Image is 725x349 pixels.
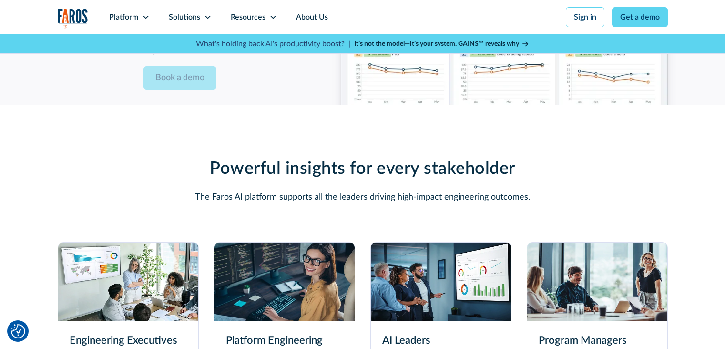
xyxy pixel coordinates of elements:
h3: Program Managers [539,333,656,349]
p: What's holding back AI's productivity boost? | [196,38,350,50]
h3: Engineering Executives [70,333,187,349]
h3: Platform Engineering [226,333,343,349]
div: Resources [231,11,265,23]
a: It’s not the model—it’s your system. GAINS™ reveals why [354,39,530,49]
img: Revisit consent button [11,324,25,338]
strong: It’s not the model—it’s your system. GAINS™ reveals why [354,41,519,47]
input: Book a demo [143,66,216,90]
a: Sign in [566,7,604,27]
h3: AI Leaders [382,333,500,349]
p: The Faros AI platform supports all the leaders driving high-impact engineering outcomes. [134,191,592,204]
a: home [58,9,88,28]
div: Solutions [169,11,200,23]
h2: Powerful insights for every stakeholder [134,159,592,179]
img: Logo of the analytics and reporting company Faros. [58,9,88,28]
a: Get a demo [612,7,668,27]
button: Cookie Settings [11,324,25,338]
div: Platform [109,11,138,23]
